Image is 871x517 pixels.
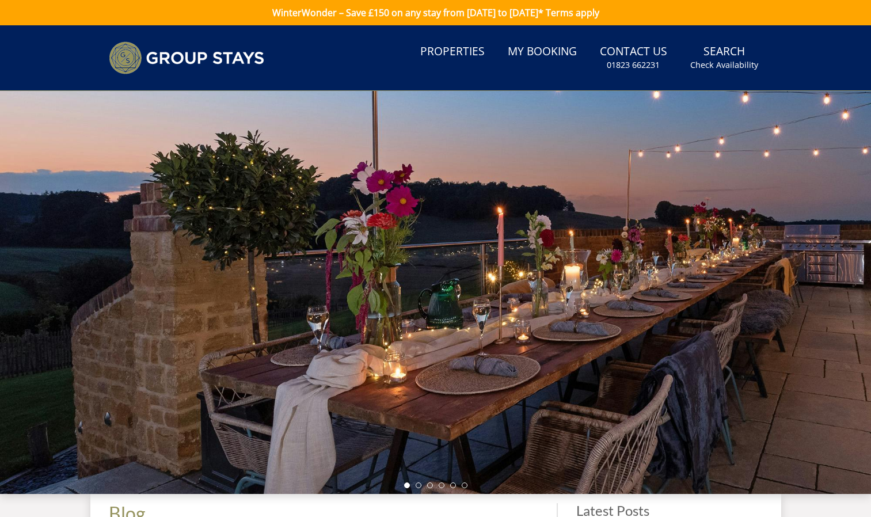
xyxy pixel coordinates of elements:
[686,39,763,77] a: SearchCheck Availability
[416,39,489,65] a: Properties
[109,41,264,74] img: Group Stays
[595,39,672,77] a: Contact Us01823 662231
[607,59,660,71] small: 01823 662231
[503,39,581,65] a: My Booking
[690,59,758,71] small: Check Availability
